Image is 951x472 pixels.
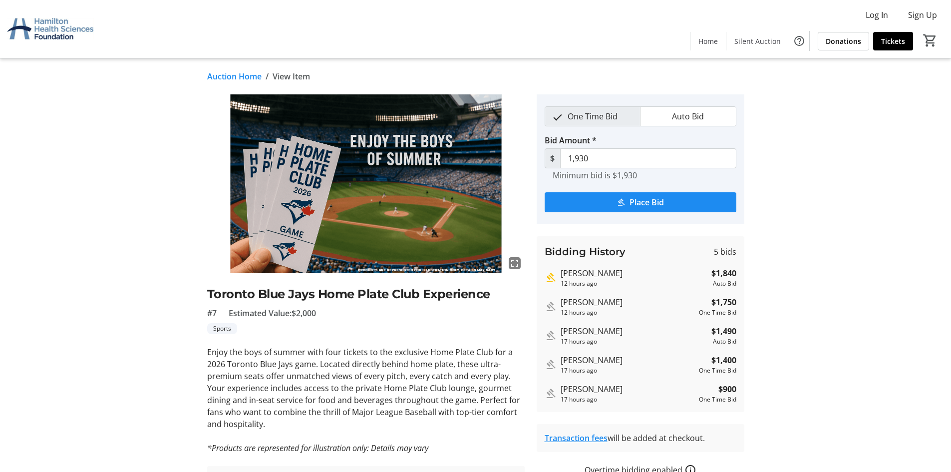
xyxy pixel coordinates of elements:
span: $ [545,148,561,168]
div: 17 hours ago [561,366,695,375]
div: 17 hours ago [561,337,707,346]
strong: $1,490 [711,325,736,337]
span: Place Bid [630,196,664,208]
span: Auto Bid [666,107,710,126]
a: Tickets [873,32,913,50]
a: Silent Auction [726,32,789,50]
tr-hint: Minimum bid is $1,930 [553,170,637,180]
strong: $900 [718,383,736,395]
div: [PERSON_NAME] [561,296,695,308]
img: Hamilton Health Sciences Foundation's Logo [6,4,95,54]
mat-icon: Outbid [545,330,557,342]
mat-icon: fullscreen [509,257,521,269]
img: Image [207,94,525,273]
span: Sign Up [908,9,937,21]
span: / [266,70,269,82]
button: Sign Up [900,7,945,23]
h2: Toronto Blue Jays Home Plate Club Experience [207,285,525,303]
div: One Time Bid [699,308,736,317]
div: will be added at checkout. [545,432,736,444]
span: One Time Bid [562,107,624,126]
div: [PERSON_NAME] [561,325,707,337]
button: Log In [858,7,896,23]
span: Estimated Value: $2,000 [229,307,316,319]
mat-icon: Outbid [545,388,557,400]
a: Transaction fees [545,433,608,444]
span: Silent Auction [734,36,781,46]
span: Log In [866,9,888,21]
div: 17 hours ago [561,395,695,404]
button: Place Bid [545,192,736,212]
a: Auction Home [207,70,262,82]
div: Auto Bid [711,279,736,288]
strong: $1,750 [711,296,736,308]
em: *Products are represented for illustration only: Details may vary [207,443,428,454]
a: Donations [818,32,869,50]
strong: $1,840 [711,267,736,279]
mat-icon: Outbid [545,359,557,371]
label: Bid Amount * [545,134,597,146]
span: View Item [273,70,310,82]
div: 12 hours ago [561,308,695,317]
div: [PERSON_NAME] [561,383,695,395]
span: Tickets [881,36,905,46]
button: Cart [921,31,939,49]
span: Home [698,36,718,46]
strong: $1,400 [711,354,736,366]
div: One Time Bid [699,395,736,404]
a: Home [690,32,726,50]
div: [PERSON_NAME] [561,354,695,366]
div: Auto Bid [711,337,736,346]
mat-icon: Highest bid [545,272,557,284]
h3: Bidding History [545,244,626,259]
span: Donations [826,36,861,46]
div: 12 hours ago [561,279,707,288]
p: Enjoy the boys of summer with four tickets to the exclusive Home Plate Club for a 2026 Toronto Bl... [207,346,525,430]
div: One Time Bid [699,366,736,375]
mat-icon: Outbid [545,301,557,313]
div: [PERSON_NAME] [561,267,707,279]
tr-label-badge: Sports [207,323,237,334]
span: 5 bids [714,246,736,258]
span: #7 [207,307,217,319]
button: Help [789,31,809,51]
